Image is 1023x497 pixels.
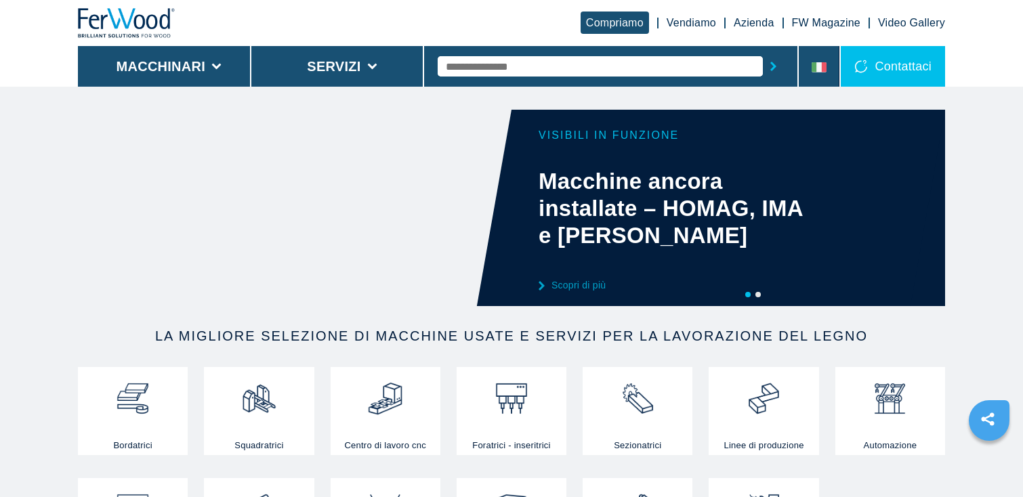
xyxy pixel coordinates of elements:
[860,439,920,452] h3: Automazione
[465,439,558,452] h3: Foratrici - inseritrici
[121,328,902,344] h2: LA MIGLIORE SELEZIONE DI MACCHINE USATE E SERVIZI PER LA LAVORAZIONE DEL LEGNO
[835,367,945,455] a: Automazione
[115,58,205,74] button: Macchinari
[539,280,804,290] a: Scopri di più
[652,16,705,29] a: Vendiamo
[723,16,766,29] a: Azienda
[493,370,529,416] img: foratrici_inseritrici_2.png
[583,367,692,455] a: Sezionatrici
[304,58,358,74] button: Servizi
[745,292,751,297] button: 1
[620,370,656,416] img: sezionatrici_2.png
[232,439,286,452] h3: Squadratrici
[756,51,777,82] button: submit-button
[834,46,946,87] div: Contattaci
[966,437,1014,488] iframe: Chat
[872,370,908,416] img: automazione.png
[457,367,566,455] a: Foratrici - inseritrici
[611,439,665,452] h3: Sezionatrici
[204,367,314,455] a: Squadratrici
[114,370,150,416] img: bordatrici_1.png
[110,439,155,452] h3: Bordatrici
[340,439,431,452] h3: Centro di lavoro cnc
[78,110,511,306] video: Your browser does not support the video tag.
[873,16,945,29] a: Video Gallery
[783,16,855,29] a: FW Magazine
[78,8,175,38] img: Ferwood
[560,11,634,35] a: Compriamo
[331,367,440,455] a: Centro di lavoro cnc
[848,60,861,73] img: Contattaci
[755,292,761,297] button: 2
[719,439,809,452] h3: Linee di produzione
[971,402,1005,436] a: sharethis
[746,370,782,416] img: linee_di_produzione_2.png
[367,370,403,416] img: centro_di_lavoro_cnc_2.png
[78,367,188,455] a: Bordatrici
[709,367,818,455] a: Linee di produzione
[241,370,277,416] img: squadratrici_2.png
